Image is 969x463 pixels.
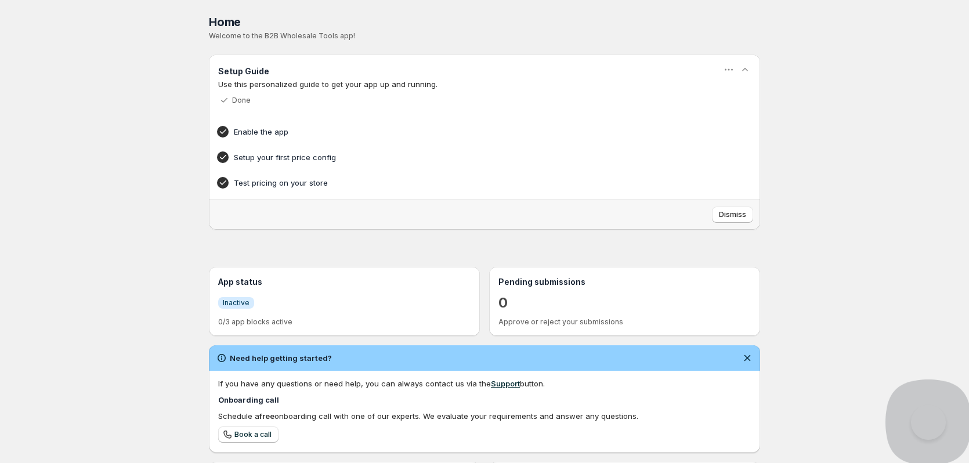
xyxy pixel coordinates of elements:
[911,405,946,440] iframe: Help Scout Beacon - Open
[218,296,254,309] a: InfoInactive
[223,298,250,308] span: Inactive
[218,426,279,443] a: Book a call
[209,15,241,29] span: Home
[259,411,274,421] b: free
[498,276,751,288] h3: Pending submissions
[498,294,508,312] a: 0
[218,276,471,288] h3: App status
[218,394,751,406] h4: Onboarding call
[491,379,520,388] a: Support
[218,317,471,327] p: 0/3 app blocks active
[230,352,332,364] h2: Need help getting started?
[232,96,251,105] p: Done
[739,350,755,366] button: Dismiss notification
[234,177,699,189] h4: Test pricing on your store
[218,378,751,389] div: If you have any questions or need help, you can always contact us via the button.
[209,31,760,41] p: Welcome to the B2B Wholesale Tools app!
[218,66,269,77] h3: Setup Guide
[218,78,751,90] p: Use this personalized guide to get your app up and running.
[218,410,751,422] div: Schedule a onboarding call with one of our experts. We evaluate your requirements and answer any ...
[234,430,272,439] span: Book a call
[498,317,751,327] p: Approve or reject your submissions
[712,207,753,223] button: Dismiss
[234,151,699,163] h4: Setup your first price config
[719,210,746,219] span: Dismiss
[234,126,699,138] h4: Enable the app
